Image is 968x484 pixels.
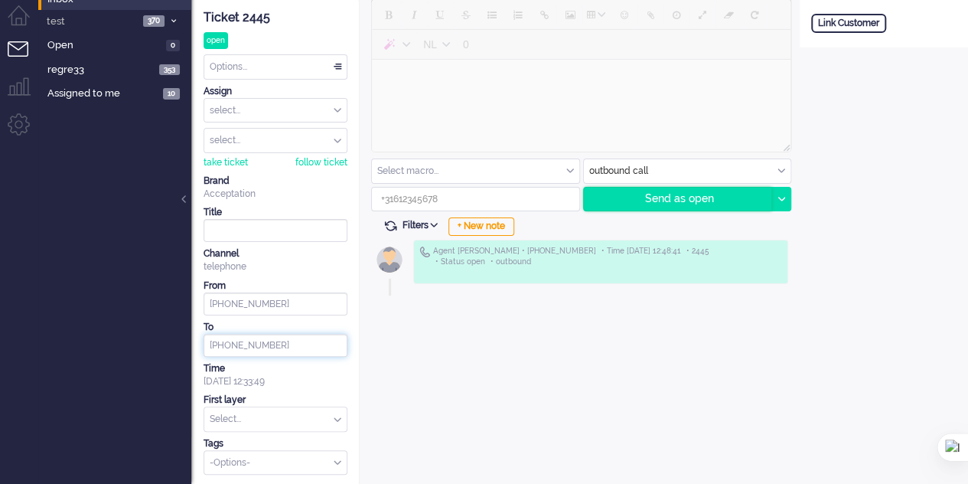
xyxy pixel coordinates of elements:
[204,98,347,123] div: Assign Group
[584,188,772,211] div: Send as open
[204,334,347,357] input: +31612345678
[601,246,681,257] span: • Time [DATE] 12:48:41
[8,113,42,148] li: Admin menu
[372,188,579,211] input: +31612345678
[44,15,139,29] span: test
[8,41,42,76] li: Tickets menu
[370,240,409,279] img: avatar
[166,40,180,51] span: 0
[448,217,514,236] div: + New note
[204,85,347,98] div: Assign
[686,246,709,257] span: • 2445
[433,246,596,257] span: Agent [PERSON_NAME] • [PHONE_NUMBER]
[204,128,347,153] div: Assign User
[204,206,347,219] div: Title
[143,15,165,27] span: 370
[163,88,180,100] span: 10
[204,437,347,450] div: Tags
[295,156,347,169] div: follow ticket
[47,87,158,101] span: Assigned to me
[204,280,347,293] div: From
[47,38,161,53] span: Open
[204,362,347,375] div: Time
[204,260,347,273] div: telephone
[204,450,347,476] div: Select Tags
[204,394,347,407] div: First layer
[204,247,347,260] div: Channel
[6,6,412,33] body: Rich Text Area. Press ALT-0 for help.
[811,14,886,33] div: Link Customer
[403,220,443,231] span: Filters
[8,77,42,112] li: Supervisor menu
[44,36,191,53] a: Open 0
[419,246,430,257] img: ic_telephone_grey.svg
[204,32,228,49] div: open
[204,9,347,27] div: Ticket 2445
[204,175,347,188] div: Brand
[44,84,191,101] a: Assigned to me 10
[204,156,248,169] div: take ticket
[47,63,155,77] span: regre33
[159,64,180,76] span: 353
[204,362,347,388] div: [DATE] 12:33:49
[8,5,42,40] li: Dashboard menu
[204,188,347,201] div: Acceptation
[491,257,531,267] span: • outbound
[435,257,485,267] span: • Status open
[44,60,191,77] a: regre33 353
[204,321,347,334] div: To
